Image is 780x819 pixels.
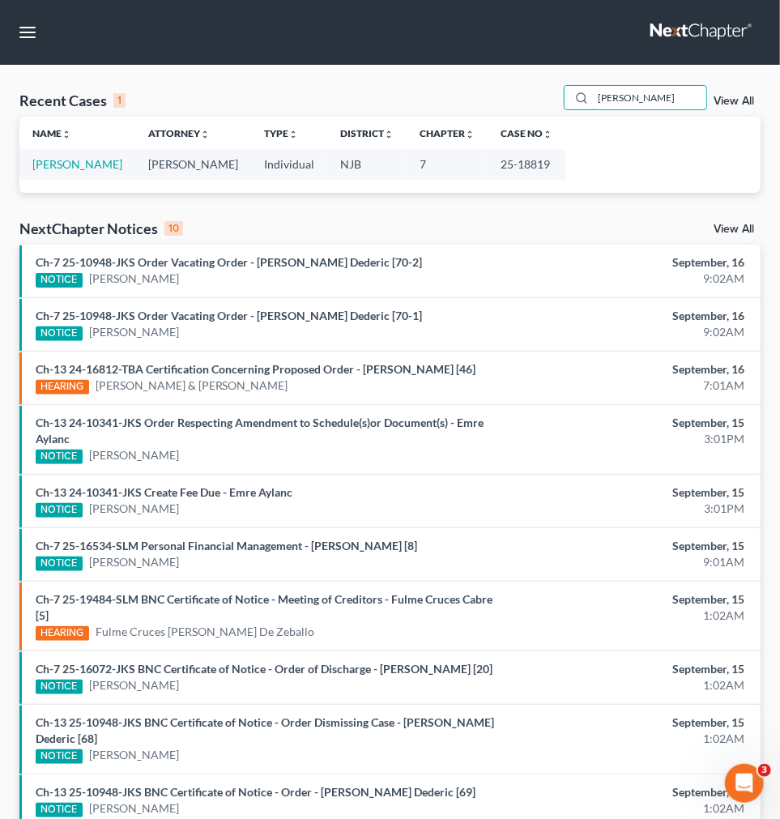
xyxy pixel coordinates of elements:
[89,271,179,287] a: [PERSON_NAME]
[501,127,552,139] a: Case Nounfold_more
[32,127,71,139] a: Nameunfold_more
[264,127,298,139] a: Typeunfold_more
[164,221,183,236] div: 10
[19,219,183,238] div: NextChapter Notices
[714,224,754,235] a: View All
[89,677,179,693] a: [PERSON_NAME]
[36,592,492,622] a: Ch-7 25-19484-SLM BNC Certificate of Notice - Meeting of Creditors - Fulme Cruces Cabre [5]
[36,557,83,571] div: NOTICE
[465,130,475,139] i: unfold_more
[36,503,83,518] div: NOTICE
[36,749,83,764] div: NOTICE
[488,149,565,179] td: 25-18819
[148,127,210,139] a: Attorneyunfold_more
[89,554,179,570] a: [PERSON_NAME]
[36,485,292,499] a: Ch-13 24-10341-JKS Create Fee Due - Emre Aylanc
[36,326,83,341] div: NOTICE
[519,677,744,693] div: 1:02AM
[89,501,179,517] a: [PERSON_NAME]
[36,362,475,376] a: Ch-13 24-16812-TBA Certification Concerning Proposed Order - [PERSON_NAME] [46]
[96,624,315,640] a: Fulme Cruces [PERSON_NAME] De Zeballo
[519,378,744,394] div: 7:01AM
[89,747,179,763] a: [PERSON_NAME]
[420,127,475,139] a: Chapterunfold_more
[36,715,494,745] a: Ch-13 25-10948-JKS BNC Certificate of Notice - Order Dismissing Case - [PERSON_NAME] Dederic [68]
[519,800,744,817] div: 1:02AM
[32,157,122,171] a: [PERSON_NAME]
[89,800,179,817] a: [PERSON_NAME]
[36,273,83,288] div: NOTICE
[340,127,394,139] a: Districtunfold_more
[19,91,126,110] div: Recent Cases
[519,731,744,747] div: 1:02AM
[407,149,488,179] td: 7
[519,361,744,378] div: September, 16
[36,450,83,464] div: NOTICE
[89,447,179,463] a: [PERSON_NAME]
[519,415,744,431] div: September, 15
[519,538,744,554] div: September, 15
[327,149,407,179] td: NJB
[593,86,706,109] input: Search by name...
[519,501,744,517] div: 3:01PM
[714,96,754,107] a: View All
[384,130,394,139] i: unfold_more
[519,591,744,608] div: September, 15
[519,431,744,447] div: 3:01PM
[36,626,89,641] div: HEARING
[519,661,744,677] div: September, 15
[251,149,327,179] td: Individual
[519,554,744,570] div: 9:01AM
[200,130,210,139] i: unfold_more
[36,255,422,269] a: Ch-7 25-10948-JKS Order Vacating Order - [PERSON_NAME] Dederic [70-2]
[36,803,83,817] div: NOTICE
[36,680,83,694] div: NOTICE
[519,714,744,731] div: September, 15
[725,764,764,803] iframe: Intercom live chat
[36,309,422,322] a: Ch-7 25-10948-JKS Order Vacating Order - [PERSON_NAME] Dederic [70-1]
[758,764,771,777] span: 3
[519,324,744,340] div: 9:02AM
[519,784,744,800] div: September, 15
[36,662,492,676] a: Ch-7 25-16072-JKS BNC Certificate of Notice - Order of Discharge - [PERSON_NAME] [20]
[36,416,484,446] a: Ch-13 24-10341-JKS Order Respecting Amendment to Schedule(s)or Document(s) - Emre Aylanc
[36,785,475,799] a: Ch-13 25-10948-JKS BNC Certificate of Notice - Order - [PERSON_NAME] Dederic [69]
[36,380,89,395] div: HEARING
[519,484,744,501] div: September, 15
[519,608,744,624] div: 1:02AM
[89,324,179,340] a: [PERSON_NAME]
[96,378,288,394] a: [PERSON_NAME] & [PERSON_NAME]
[62,130,71,139] i: unfold_more
[519,271,744,287] div: 9:02AM
[288,130,298,139] i: unfold_more
[36,539,417,552] a: Ch-7 25-16534-SLM Personal Financial Management - [PERSON_NAME] [8]
[135,149,251,179] td: [PERSON_NAME]
[543,130,552,139] i: unfold_more
[519,308,744,324] div: September, 16
[519,254,744,271] div: September, 16
[113,93,126,108] div: 1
